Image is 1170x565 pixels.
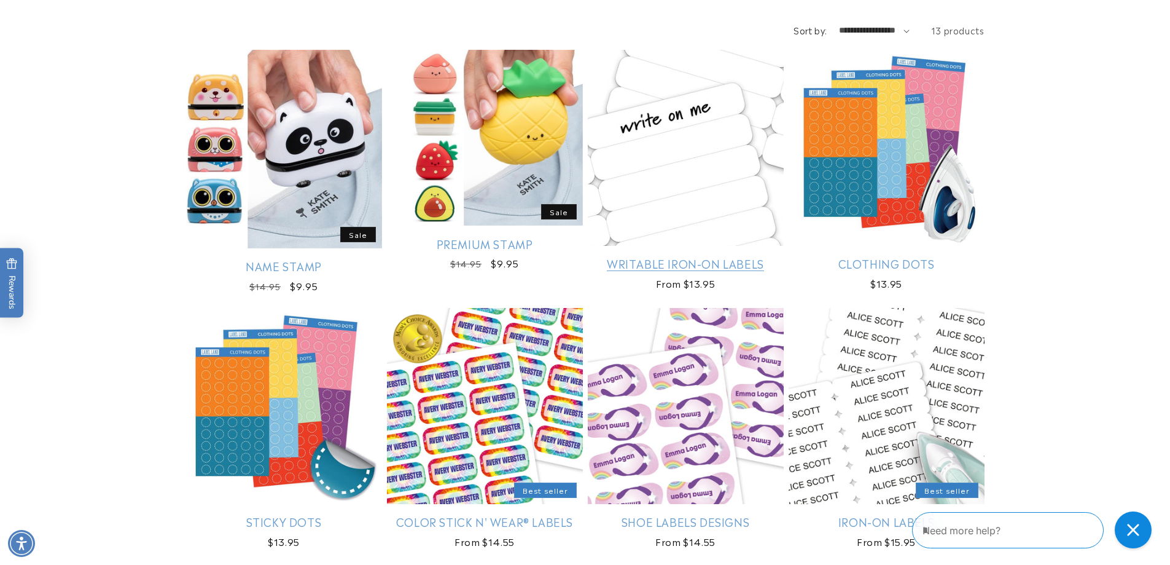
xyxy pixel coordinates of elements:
[789,515,985,529] a: Iron-On Labels
[794,24,827,36] label: Sort by:
[6,258,18,309] span: Rewards
[387,515,583,529] a: Color Stick N' Wear® Labels
[588,515,784,529] a: Shoe Labels Designs
[387,237,583,251] a: Premium Stamp
[588,256,784,271] a: Writable Iron-On Labels
[186,515,382,529] a: Sticky Dots
[789,256,985,271] a: Clothing Dots
[931,24,985,36] span: 13 products
[8,530,35,557] div: Accessibility Menu
[912,507,1158,553] iframe: Gorgias Floating Chat
[186,259,382,273] a: Name Stamp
